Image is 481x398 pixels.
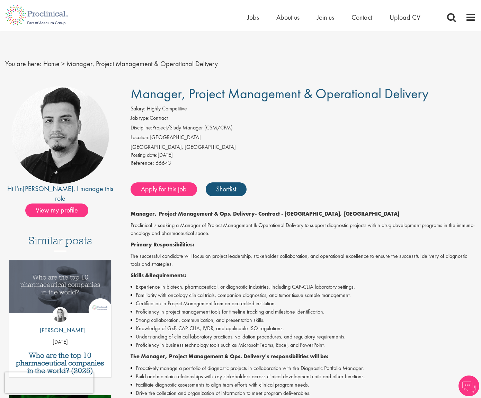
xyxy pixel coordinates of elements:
span: > [61,59,65,68]
div: [GEOGRAPHIC_DATA], [GEOGRAPHIC_DATA] [131,143,476,151]
span: Highly Competitive [147,105,187,112]
li: Proficiency in business technology tools such as Microsoft Teams, Excel, and PowerPoint. [131,341,476,349]
li: Experience in biotech, pharmaceutical, or diagnostic industries, including CAP-CLIA laboratory se... [131,283,476,291]
iframe: reCAPTCHA [5,372,93,393]
a: Jobs [247,13,259,22]
span: Manager, Project Management & Operational Delivery [131,85,428,102]
a: Apply for this job [131,182,197,196]
li: Understanding of clinical laboratory practices, validation procedures, and regulatory requirements. [131,333,476,341]
li: Strong collaboration, communication, and presentation skills. [131,316,476,324]
label: Reference: [131,159,154,167]
strong: Primary Responsibilities: [131,241,194,248]
img: Chatbot [458,376,479,396]
a: View my profile [25,205,95,214]
a: Who are the top 10 pharmaceutical companies in the world? (2025) [12,352,108,374]
label: Location: [131,134,150,142]
p: [DATE] [9,338,111,346]
a: Join us [317,13,334,22]
span: Manager, Project Management & Operational Delivery [66,59,218,68]
label: Salary: [131,105,145,113]
a: Hannah Burke [PERSON_NAME] [35,307,86,338]
span: You are here: [5,59,42,68]
li: Knowledge of GxP, CAP-CLIA, IVDR, and applicable ISO regulations. [131,324,476,333]
li: Proactively manage a portfolio of diagnostic projects in collaboration with the Diagnostic Portfo... [131,364,476,372]
li: Facilitate diagnostic assessments to align team efforts with clinical program needs. [131,381,476,389]
span: View my profile [25,203,88,217]
p: The successful candidate will focus on project leadership, stakeholder collaboration, and operati... [131,252,476,268]
span: Posting date: [131,151,158,159]
strong: Manager, Project Management & Ops. Delivery [131,210,255,217]
p: [PERSON_NAME] [35,326,86,335]
h3: Similar posts [28,235,92,251]
a: Contact [351,13,372,22]
strong: Requirements: [149,272,186,279]
div: Hi I'm , I manage this role [5,184,115,203]
strong: The Manager, Project Management & Ops. Delivery's responsibilities will be: [131,353,329,360]
label: Job type: [131,114,150,122]
a: Upload CV [390,13,420,22]
p: Proclinical is seeking a Manager of Project Management & Operational Delivery to support diagnost... [131,221,476,237]
li: [GEOGRAPHIC_DATA] [131,134,476,143]
li: Build and maintain relationships with key stakeholders across clinical development units and othe... [131,372,476,381]
a: Link to a post [9,260,111,322]
a: Shortlist [206,182,247,196]
strong: - Contract - [GEOGRAPHIC_DATA], [GEOGRAPHIC_DATA] [255,210,399,217]
strong: Skills & [131,272,149,279]
li: Certification in Project Management from an accredited institution. [131,299,476,308]
a: [PERSON_NAME] [23,184,73,193]
li: Drive the collection and organization of information to meet program deliverables. [131,389,476,397]
label: Discipline: [131,124,152,132]
img: Top 10 pharmaceutical companies in the world 2025 [9,260,111,314]
li: Contract [131,114,476,124]
li: Project/Study Manager (CSM/CPM) [131,124,476,134]
span: 66643 [155,159,171,166]
a: About us [276,13,300,22]
a: breadcrumb link [43,59,60,68]
div: [DATE] [131,151,476,159]
img: Hannah Burke [53,307,68,322]
li: Proficiency in project management tools for timeline tracking and milestone identification. [131,308,476,316]
img: imeage of recruiter Anderson Maldonado [11,86,109,184]
li: Familiarity with oncology clinical trials, companion diagnostics, and tumor tissue sample managem... [131,291,476,299]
